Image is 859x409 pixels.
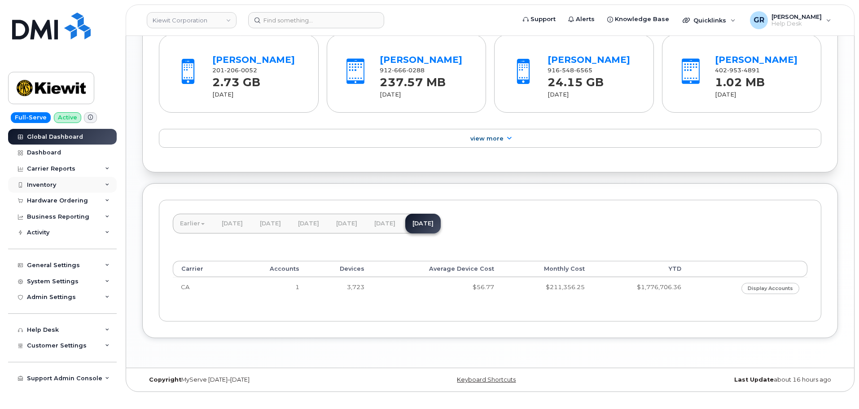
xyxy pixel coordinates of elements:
[606,376,838,383] div: about 16 hours ago
[212,70,260,89] strong: 2.73 GB
[727,67,741,74] span: 953
[149,376,181,383] strong: Copyright
[517,10,562,28] a: Support
[406,67,425,74] span: 0288
[457,376,516,383] a: Keyboard Shortcuts
[548,54,630,65] a: [PERSON_NAME]
[741,283,799,294] a: Display Accounts
[215,214,250,233] a: [DATE]
[173,214,212,233] a: Earlier
[307,277,373,299] td: 3,723
[715,91,805,99] div: [DATE]
[676,11,742,29] div: Quicklinks
[373,261,502,277] th: Average Device Cost
[530,15,556,24] span: Support
[212,67,257,74] span: 201
[771,20,822,27] span: Help Desk
[405,214,441,233] a: [DATE]
[367,214,403,233] a: [DATE]
[715,70,765,89] strong: 1.02 MB
[380,67,425,74] span: 912
[307,261,373,277] th: Devices
[593,277,689,299] td: $1,776,706.36
[715,67,760,74] span: 402
[715,54,798,65] a: [PERSON_NAME]
[502,261,593,277] th: Monthly Cost
[744,11,837,29] div: Gabriel Rains
[548,67,592,74] span: 916
[562,10,601,28] a: Alerts
[173,261,234,277] th: Carrier
[380,70,446,89] strong: 237.57 MB
[754,15,764,26] span: GR
[373,277,502,299] td: $56.77
[159,129,821,148] a: View More
[212,91,302,99] div: [DATE]
[502,277,593,299] td: $211,356.25
[560,67,574,74] span: 548
[576,15,595,24] span: Alerts
[291,214,326,233] a: [DATE]
[253,214,288,233] a: [DATE]
[593,261,689,277] th: YTD
[771,13,822,20] span: [PERSON_NAME]
[734,376,774,383] strong: Last Update
[248,12,384,28] input: Find something...
[470,135,504,142] span: View More
[212,54,295,65] a: [PERSON_NAME]
[548,91,638,99] div: [DATE]
[820,370,852,402] iframe: Messenger Launcher
[224,67,239,74] span: 206
[615,15,669,24] span: Knowledge Base
[741,67,760,74] span: 4891
[380,54,462,65] a: [PERSON_NAME]
[548,70,604,89] strong: 24.15 GB
[239,67,257,74] span: 0052
[147,12,237,28] a: Kiewit Corporation
[380,91,470,99] div: [DATE]
[392,67,406,74] span: 666
[574,67,592,74] span: 6565
[601,10,675,28] a: Knowledge Base
[329,214,364,233] a: [DATE]
[142,376,374,383] div: MyServe [DATE]–[DATE]
[234,277,307,299] td: 1
[234,261,307,277] th: Accounts
[693,17,726,24] span: Quicklinks
[173,277,234,299] td: CA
